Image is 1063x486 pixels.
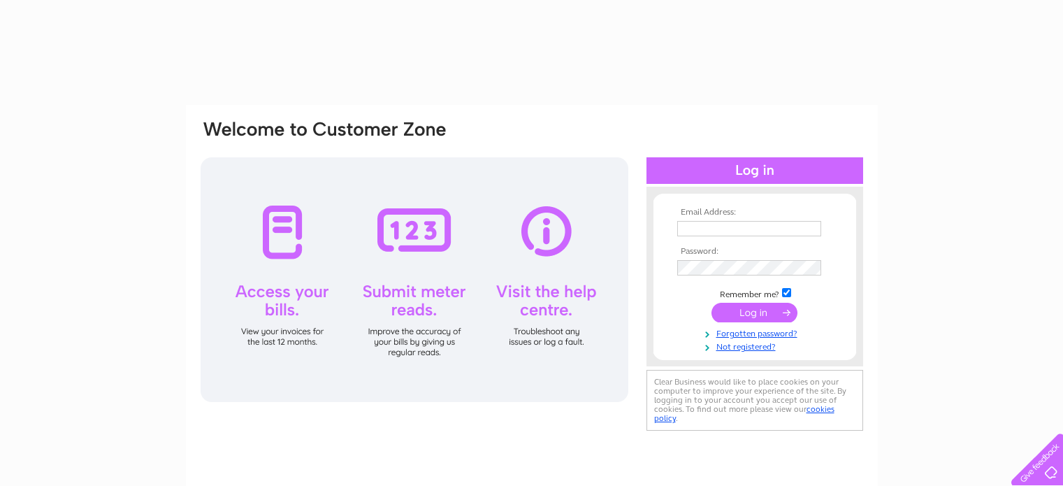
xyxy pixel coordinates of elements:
th: Email Address: [674,208,836,217]
th: Password: [674,247,836,257]
a: Forgotten password? [677,326,836,339]
input: Submit [711,303,797,322]
a: cookies policy [654,404,834,423]
a: Not registered? [677,339,836,352]
td: Remember me? [674,286,836,300]
div: Clear Business would like to place cookies on your computer to improve your experience of the sit... [646,370,863,431]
